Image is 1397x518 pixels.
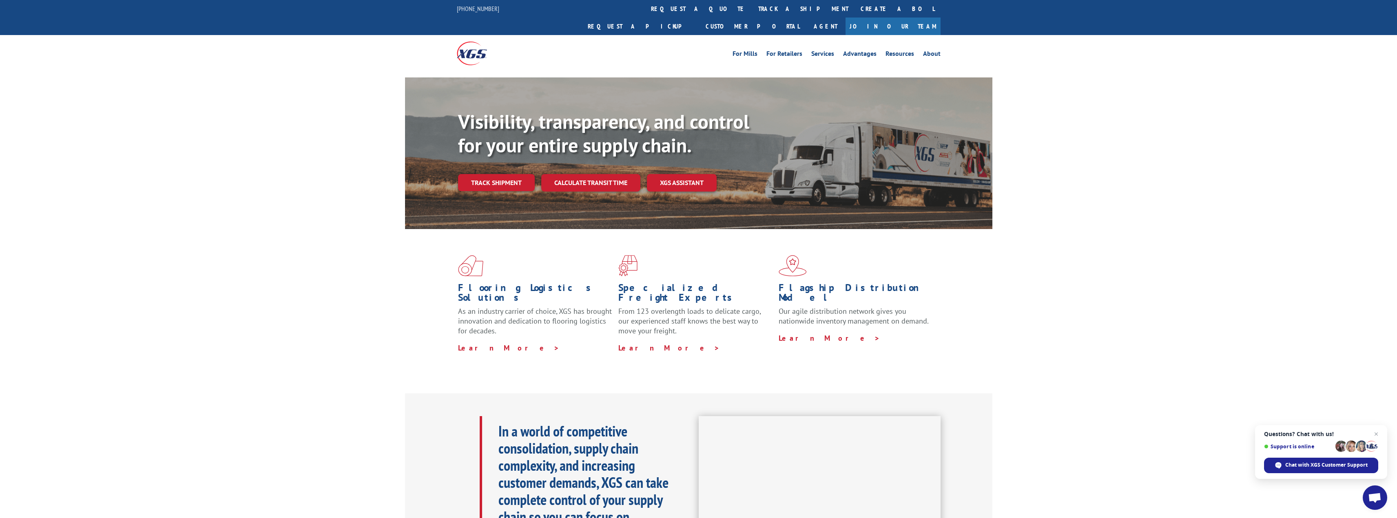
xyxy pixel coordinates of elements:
[779,333,880,343] a: Learn More >
[457,4,499,13] a: [PHONE_NUMBER]
[886,51,914,60] a: Resources
[811,51,834,60] a: Services
[618,255,638,276] img: xgs-icon-focused-on-flooring-red
[618,343,720,353] a: Learn More >
[806,18,846,35] a: Agent
[843,51,877,60] a: Advantages
[458,343,560,353] a: Learn More >
[779,255,807,276] img: xgs-icon-flagship-distribution-model-red
[779,283,933,306] h1: Flagship Distribution Model
[458,109,749,158] b: Visibility, transparency, and control for your entire supply chain.
[618,283,773,306] h1: Specialized Freight Experts
[1285,461,1368,469] span: Chat with XGS Customer Support
[541,174,640,192] a: Calculate transit time
[846,18,941,35] a: Join Our Team
[779,306,929,326] span: Our agile distribution network gives you nationwide inventory management on demand.
[458,255,483,276] img: xgs-icon-total-supply-chain-intelligence-red
[1264,443,1333,450] span: Support is online
[1264,431,1378,437] span: Questions? Chat with us!
[766,51,802,60] a: For Retailers
[458,306,612,335] span: As an industry carrier of choice, XGS has brought innovation and dedication to flooring logistics...
[618,306,773,343] p: From 123 overlength loads to delicate cargo, our experienced staff knows the best way to move you...
[458,174,535,191] a: Track shipment
[923,51,941,60] a: About
[1264,458,1378,473] span: Chat with XGS Customer Support
[582,18,700,35] a: Request a pickup
[1363,485,1387,510] a: Open chat
[458,283,612,306] h1: Flooring Logistics Solutions
[733,51,757,60] a: For Mills
[647,174,717,192] a: XGS ASSISTANT
[700,18,806,35] a: Customer Portal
